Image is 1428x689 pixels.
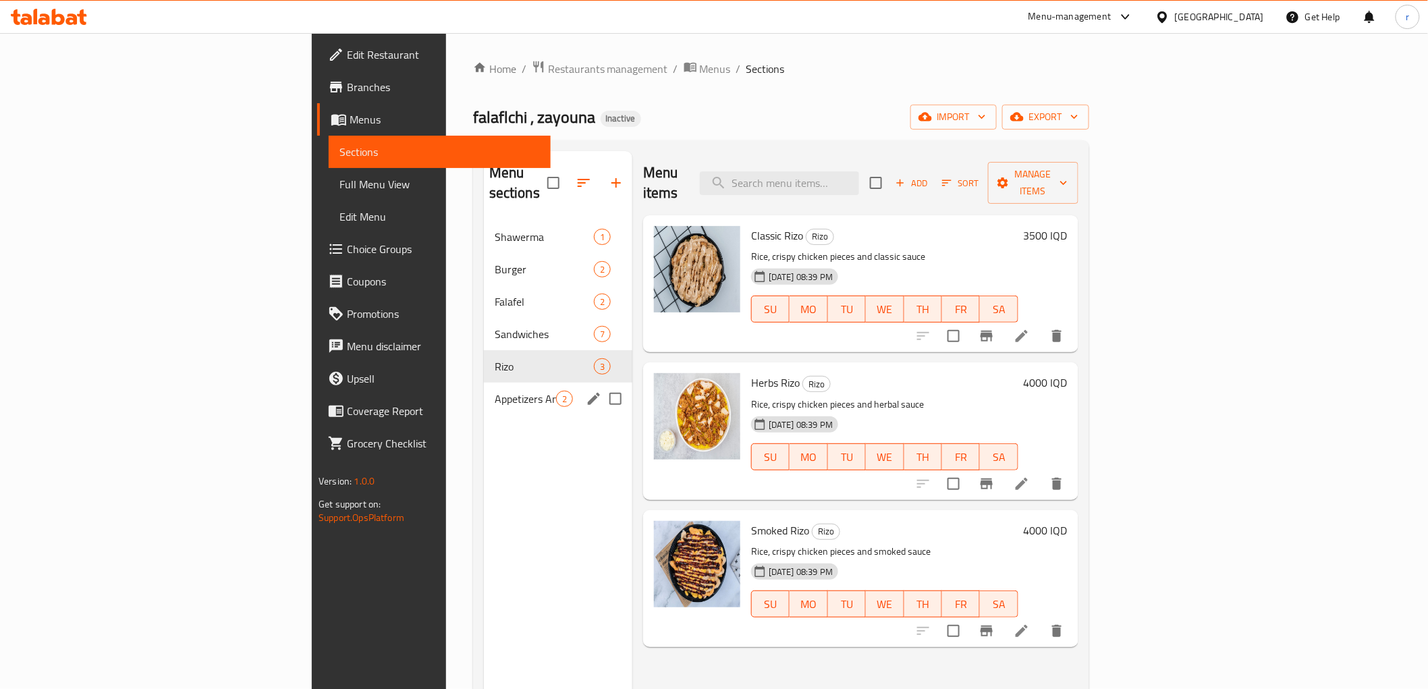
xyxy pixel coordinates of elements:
[904,443,942,470] button: TH
[319,495,381,513] span: Get support on:
[751,225,803,246] span: Classic Rizo
[1041,320,1073,352] button: delete
[812,524,840,540] div: Rizo
[684,60,731,78] a: Menus
[654,226,740,312] img: Classic Rizo
[970,320,1003,352] button: Branch-specific-item
[806,229,834,245] div: Rizo
[548,61,668,77] span: Restaurants management
[700,171,859,195] input: search
[473,60,1089,78] nav: breadcrumb
[751,443,790,470] button: SU
[495,358,594,375] span: Rizo
[595,296,610,308] span: 2
[495,294,594,310] span: Falafel
[539,169,568,197] span: Select all sections
[988,162,1078,204] button: Manage items
[970,615,1003,647] button: Branch-specific-item
[595,263,610,276] span: 2
[751,543,1018,560] p: Rice, crispy chicken pieces and smoked sauce
[347,47,539,63] span: Edit Restaurant
[1014,328,1030,344] a: Edit menu item
[751,373,800,393] span: Herbs Rizo
[1406,9,1409,24] span: r
[890,173,933,194] span: Add item
[862,169,890,197] span: Select section
[813,524,840,539] span: Rizo
[828,443,866,470] button: TU
[751,520,809,541] span: Smoked Rizo
[595,328,610,341] span: 7
[933,173,988,194] span: Sort items
[495,391,556,407] span: Appetizers And Drinks
[339,144,539,160] span: Sections
[329,168,550,200] a: Full Menu View
[757,595,784,614] span: SU
[584,389,604,409] button: edit
[484,383,632,415] div: Appetizers And Drinks2edit
[595,360,610,373] span: 3
[939,173,983,194] button: Sort
[1024,373,1068,392] h6: 4000 IQD
[910,447,937,467] span: TH
[1041,468,1073,500] button: delete
[751,590,790,617] button: SU
[939,322,968,350] span: Select to update
[347,79,539,95] span: Branches
[871,595,898,614] span: WE
[317,38,550,71] a: Edit Restaurant
[833,447,860,467] span: TU
[1028,9,1111,25] div: Menu-management
[890,173,933,194] button: Add
[939,617,968,645] span: Select to update
[866,443,904,470] button: WE
[594,294,611,310] div: items
[354,472,375,490] span: 1.0.0
[339,176,539,192] span: Full Menu View
[948,595,974,614] span: FR
[985,447,1012,467] span: SA
[484,215,632,420] nav: Menu sections
[948,447,974,467] span: FR
[319,472,352,490] span: Version:
[763,271,838,283] span: [DATE] 08:39 PM
[557,393,572,406] span: 2
[473,102,595,132] span: falaflchi , zayouna
[1014,476,1030,492] a: Edit menu item
[806,229,833,244] span: Rizo
[350,111,539,128] span: Menus
[601,111,641,127] div: Inactive
[347,403,539,419] span: Coverage Report
[910,105,997,130] button: import
[495,229,594,245] span: Shawerma
[1013,109,1078,126] span: export
[594,326,611,342] div: items
[317,233,550,265] a: Choice Groups
[700,61,731,77] span: Menus
[795,595,822,614] span: MO
[803,377,830,392] span: Rizo
[347,435,539,451] span: Grocery Checklist
[871,300,898,319] span: WE
[1014,623,1030,639] a: Edit menu item
[980,296,1018,323] button: SA
[1041,615,1073,647] button: delete
[1024,226,1068,245] h6: 3500 IQD
[495,326,594,342] span: Sandwiches
[329,200,550,233] a: Edit Menu
[347,338,539,354] span: Menu disclaimer
[347,370,539,387] span: Upsell
[1002,105,1089,130] button: export
[980,590,1018,617] button: SA
[317,427,550,460] a: Grocery Checklist
[751,248,1018,265] p: Rice, crispy chicken pieces and classic sauce
[833,300,860,319] span: TU
[484,285,632,318] div: Falafel2
[347,306,539,322] span: Promotions
[329,136,550,168] a: Sections
[942,296,980,323] button: FR
[643,163,684,203] h2: Menu items
[985,595,1012,614] span: SA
